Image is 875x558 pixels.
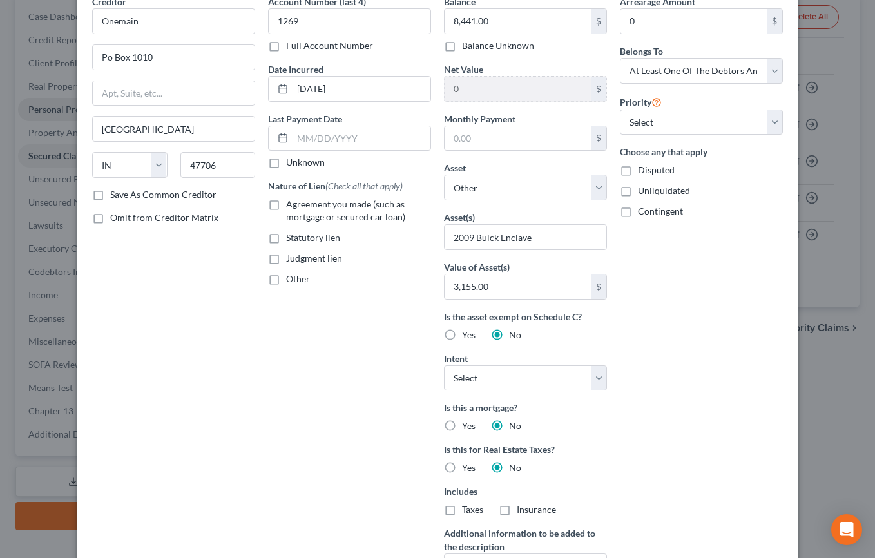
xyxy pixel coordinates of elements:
[445,274,591,299] input: 0.00
[591,274,606,299] div: $
[444,260,510,274] label: Value of Asset(s)
[444,526,607,553] label: Additional information to be added to the description
[831,514,862,545] div: Open Intercom Messenger
[93,117,255,141] input: Enter city...
[286,39,373,52] label: Full Account Number
[444,485,607,498] label: Includes
[462,420,476,431] span: Yes
[509,329,521,340] span: No
[509,420,521,431] span: No
[445,9,591,34] input: 0.00
[445,126,591,151] input: 0.00
[591,9,606,34] div: $
[286,198,405,222] span: Agreement you made (such as mortgage or secured car loan)
[620,46,663,57] span: Belongs To
[462,504,483,515] span: Taxes
[444,352,468,365] label: Intent
[92,8,255,34] input: Search creditor by name...
[268,112,342,126] label: Last Payment Date
[286,156,325,169] label: Unknown
[591,126,606,151] div: $
[620,9,767,34] input: 0.00
[268,63,323,76] label: Date Incurred
[286,232,340,243] span: Statutory lien
[444,401,607,414] label: Is this a mortgage?
[268,8,431,34] input: XXXX
[591,77,606,101] div: $
[638,164,675,175] span: Disputed
[445,225,606,249] input: Specify...
[93,81,255,106] input: Apt, Suite, etc...
[444,112,515,126] label: Monthly Payment
[286,253,342,264] span: Judgment lien
[110,212,218,223] span: Omit from Creditor Matrix
[325,180,403,191] span: (Check all that apply)
[93,45,255,70] input: Enter address...
[462,462,476,473] span: Yes
[444,211,475,224] label: Asset(s)
[509,462,521,473] span: No
[620,94,662,110] label: Priority
[767,9,782,34] div: $
[444,310,607,323] label: Is the asset exempt on Schedule C?
[638,206,683,216] span: Contingent
[286,273,310,284] span: Other
[268,179,403,193] label: Nature of Lien
[293,77,430,101] input: MM/DD/YYYY
[293,126,430,151] input: MM/DD/YYYY
[444,63,483,76] label: Net Value
[620,145,783,159] label: Choose any that apply
[445,77,591,101] input: 0.00
[462,329,476,340] span: Yes
[517,504,556,515] span: Insurance
[110,188,216,201] label: Save As Common Creditor
[638,185,690,196] span: Unliquidated
[444,443,607,456] label: Is this for Real Estate Taxes?
[444,162,466,173] span: Asset
[462,39,534,52] label: Balance Unknown
[180,152,256,178] input: Enter zip...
